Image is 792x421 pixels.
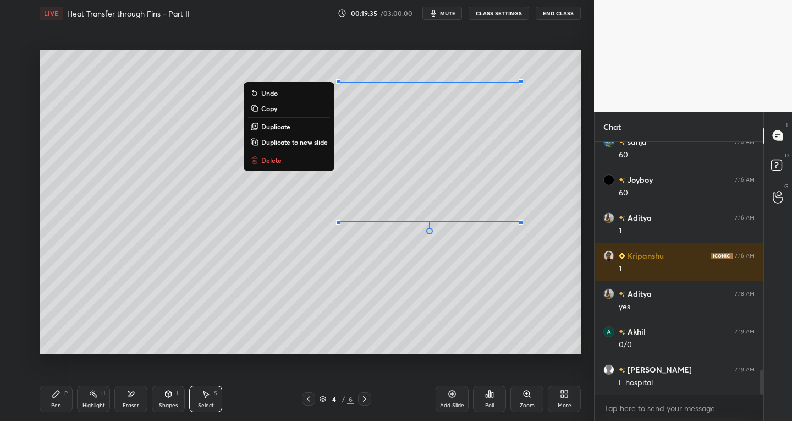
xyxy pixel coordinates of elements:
[520,403,535,408] div: Zoom
[198,403,214,408] div: Select
[67,8,190,19] h4: Heat Transfer through Fins - Part II
[40,7,63,20] div: LIVE
[248,154,330,167] button: Delete
[735,138,755,145] div: 7:16 AM
[159,403,178,408] div: Shapes
[422,7,462,20] button: mute
[214,391,217,396] div: S
[485,403,494,408] div: Poll
[51,403,61,408] div: Pen
[248,135,330,149] button: Duplicate to new slide
[261,156,282,165] p: Delete
[735,328,755,335] div: 7:19 AM
[248,102,330,115] button: Copy
[101,391,105,396] div: H
[248,86,330,100] button: Undo
[261,104,277,113] p: Copy
[603,288,614,299] img: 125d58ed0c034178b52a8a1daf412ec2.jpg
[619,188,755,199] div: 60
[440,9,455,17] span: mute
[619,139,625,145] img: no-rating-badge.077c3623.svg
[261,89,278,97] p: Undo
[619,150,755,161] div: 60
[785,121,789,129] p: T
[440,403,464,408] div: Add Slide
[469,7,529,20] button: CLASS SETTINGS
[347,394,354,404] div: 6
[785,151,789,160] p: D
[625,250,664,261] h6: Kripanshu
[603,326,614,337] img: 3
[619,177,625,183] img: no-rating-badge.077c3623.svg
[328,396,339,402] div: 4
[248,120,330,133] button: Duplicate
[619,340,755,351] div: 0/0
[619,226,755,237] div: 1
[711,252,733,259] img: iconic-dark.1390631f.png
[619,215,625,221] img: no-rating-badge.077c3623.svg
[603,212,614,223] img: 125d58ed0c034178b52a8a1daf412ec2.jpg
[619,253,625,259] img: Learner_Badge_beginner_1_8b307cf2a0.svg
[536,7,581,20] button: End Class
[735,176,755,183] div: 7:16 AM
[603,364,614,375] img: default.png
[619,291,625,297] img: no-rating-badge.077c3623.svg
[735,252,755,259] div: 7:16 AM
[619,378,755,389] div: L hospital
[603,250,614,261] img: 7f7eafc3259b4554b51de29c79fcad43.jpg
[64,391,68,396] div: P
[735,366,755,373] div: 7:19 AM
[784,182,789,190] p: G
[625,174,653,185] h6: Joyboy
[619,329,625,335] img: no-rating-badge.077c3623.svg
[619,302,755,313] div: yes
[123,403,139,408] div: Eraser
[261,122,290,131] p: Duplicate
[82,403,105,408] div: Highlight
[558,403,571,408] div: More
[619,367,625,373] img: no-rating-badge.077c3623.svg
[735,290,755,297] div: 7:18 AM
[625,288,652,299] h6: Aditya
[625,364,692,375] h6: [PERSON_NAME]
[625,212,652,223] h6: Aditya
[619,264,755,275] div: 1
[625,326,646,337] h6: Akhil
[595,112,630,141] p: Chat
[342,396,345,402] div: /
[177,391,180,396] div: L
[735,214,755,221] div: 7:16 AM
[595,142,763,395] div: grid
[261,138,328,146] p: Duplicate to new slide
[603,174,614,185] img: c04c4ad8560f4aec817c75527bddfa11.jpg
